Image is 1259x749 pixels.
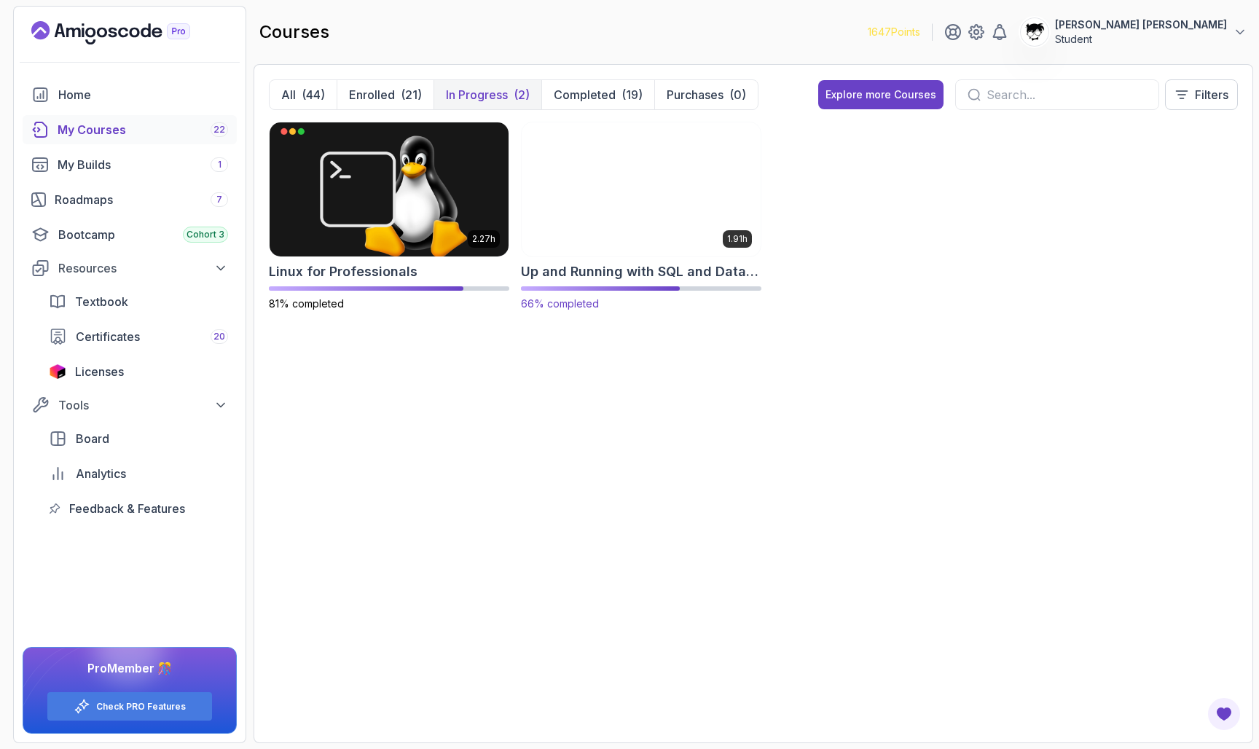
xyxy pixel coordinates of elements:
[727,233,748,245] p: 1.91h
[868,25,920,39] p: 1647 Points
[621,86,643,103] div: (19)
[75,293,128,310] span: Textbook
[654,80,758,109] button: Purchases(0)
[31,21,224,44] a: Landing page
[23,220,237,249] a: bootcamp
[1207,697,1242,732] button: Open Feedback Button
[58,156,228,173] div: My Builds
[58,226,228,243] div: Bootcamp
[23,115,237,144] a: courses
[818,80,944,109] button: Explore more Courses
[76,430,109,447] span: Board
[472,233,495,245] p: 2.27h
[401,86,422,103] div: (21)
[281,86,296,103] p: All
[1055,32,1227,47] p: Student
[1195,86,1228,103] p: Filters
[521,297,599,310] span: 66% completed
[269,297,344,310] span: 81% completed
[1020,17,1247,47] button: user profile image[PERSON_NAME] [PERSON_NAME]Student
[23,392,237,418] button: Tools
[270,80,337,109] button: All(44)
[1021,18,1048,46] img: user profile image
[554,86,616,103] p: Completed
[69,500,185,517] span: Feedback & Features
[40,459,237,488] a: analytics
[23,185,237,214] a: roadmaps
[218,159,221,170] span: 1
[58,396,228,414] div: Tools
[58,121,228,138] div: My Courses
[521,122,761,311] a: Up and Running with SQL and Databases card1.91hUp and Running with SQL and Databases66% completed
[49,364,66,379] img: jetbrains icon
[514,86,530,103] div: (2)
[434,80,541,109] button: In Progress(2)
[76,328,140,345] span: Certificates
[667,86,723,103] p: Purchases
[987,86,1147,103] input: Search...
[75,363,124,380] span: Licenses
[1165,79,1238,110] button: Filters
[302,86,325,103] div: (44)
[1055,17,1227,32] p: [PERSON_NAME] [PERSON_NAME]
[213,331,225,342] span: 20
[516,119,766,259] img: Up and Running with SQL and Databases card
[40,322,237,351] a: certificates
[729,86,746,103] div: (0)
[259,20,329,44] h2: courses
[446,86,508,103] p: In Progress
[337,80,434,109] button: Enrolled(21)
[216,194,222,205] span: 7
[270,122,509,256] img: Linux for Professionals card
[23,80,237,109] a: home
[47,691,213,721] button: Check PRO Features
[269,122,509,311] a: Linux for Professionals card2.27hLinux for Professionals81% completed
[521,262,761,282] h2: Up and Running with SQL and Databases
[825,87,936,102] div: Explore more Courses
[55,191,228,208] div: Roadmaps
[58,259,228,277] div: Resources
[40,287,237,316] a: textbook
[96,701,186,713] a: Check PRO Features
[58,86,228,103] div: Home
[187,229,224,240] span: Cohort 3
[40,424,237,453] a: board
[541,80,654,109] button: Completed(19)
[40,357,237,386] a: licenses
[23,255,237,281] button: Resources
[40,494,237,523] a: feedback
[349,86,395,103] p: Enrolled
[23,150,237,179] a: builds
[213,124,225,136] span: 22
[76,465,126,482] span: Analytics
[269,262,417,282] h2: Linux for Professionals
